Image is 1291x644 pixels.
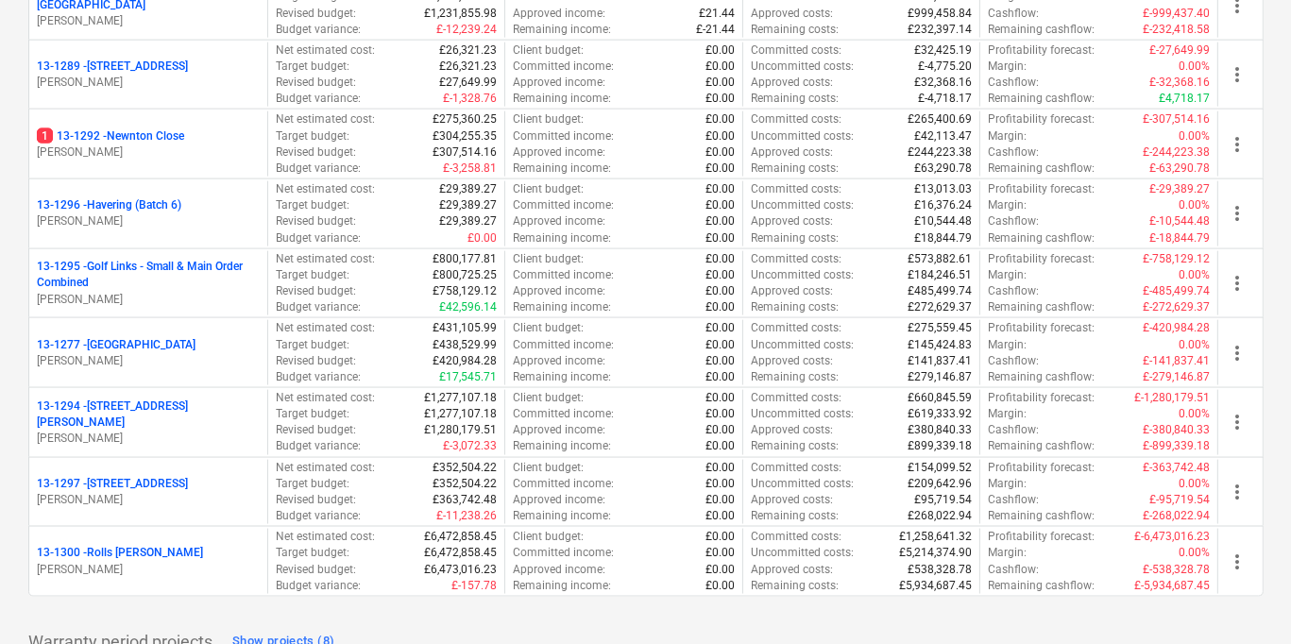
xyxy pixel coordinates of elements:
[914,181,972,197] p: £13,013.03
[1143,144,1210,161] p: £-244,223.38
[424,545,497,561] p: £6,472,858.45
[988,213,1039,229] p: Cashflow :
[513,337,614,353] p: Committed income :
[276,529,375,545] p: Net estimated cost :
[914,42,972,59] p: £32,425.19
[914,230,972,246] p: £18,844.79
[1226,133,1249,156] span: more_vert
[1226,63,1249,86] span: more_vert
[705,230,735,246] p: £0.00
[37,13,260,29] p: [PERSON_NAME]
[705,320,735,336] p: £0.00
[705,144,735,161] p: £0.00
[705,390,735,406] p: £0.00
[988,267,1027,283] p: Margin :
[1179,59,1210,75] p: 0.00%
[751,59,854,75] p: Uncommitted costs :
[436,508,497,524] p: £-11,238.26
[751,128,854,144] p: Uncommitted costs :
[276,406,349,422] p: Target budget :
[705,492,735,508] p: £0.00
[1179,267,1210,283] p: 0.00%
[276,144,356,161] p: Revised budget :
[276,545,349,561] p: Target budget :
[908,460,972,476] p: £154,099.52
[1143,508,1210,524] p: £-268,022.94
[751,6,833,22] p: Approved costs :
[513,91,611,107] p: Remaining income :
[433,476,497,492] p: £352,504.22
[1143,251,1210,267] p: £-758,129.12
[908,406,972,422] p: £619,333.92
[433,251,497,267] p: £800,177.81
[751,545,854,561] p: Uncommitted costs :
[751,390,841,406] p: Committed costs :
[276,181,375,197] p: Net estimated cost :
[37,292,260,308] p: [PERSON_NAME]
[513,283,605,299] p: Approved income :
[276,42,375,59] p: Net estimated cost :
[513,562,605,578] p: Approved income :
[424,6,497,22] p: £1,231,855.98
[705,422,735,438] p: £0.00
[988,492,1039,508] p: Cashflow :
[424,406,497,422] p: £1,277,107.18
[433,320,497,336] p: £431,105.99
[513,460,584,476] p: Client budget :
[705,299,735,315] p: £0.00
[513,299,611,315] p: Remaining income :
[908,508,972,524] p: £268,022.94
[276,267,349,283] p: Target budget :
[513,320,584,336] p: Client budget :
[433,267,497,283] p: £800,725.25
[914,161,972,177] p: £63,290.78
[276,422,356,438] p: Revised budget :
[751,476,854,492] p: Uncommitted costs :
[37,213,260,229] p: [PERSON_NAME]
[424,390,497,406] p: £1,277,107.18
[705,91,735,107] p: £0.00
[1226,202,1249,225] span: more_vert
[513,75,605,91] p: Approved income :
[1179,337,1210,353] p: 0.00%
[276,6,356,22] p: Revised budget :
[37,59,260,91] div: 13-1289 -[STREET_ADDRESS][PERSON_NAME]
[751,406,854,422] p: Uncommitted costs :
[988,230,1095,246] p: Remaining cashflow :
[751,460,841,476] p: Committed costs :
[37,545,203,561] p: 13-1300 - Rolls [PERSON_NAME]
[513,111,584,127] p: Client budget :
[276,369,361,385] p: Budget variance :
[908,320,972,336] p: £275,559.45
[751,91,839,107] p: Remaining costs :
[751,283,833,299] p: Approved costs :
[276,161,361,177] p: Budget variance :
[705,161,735,177] p: £0.00
[37,144,260,161] p: [PERSON_NAME]
[1143,353,1210,369] p: £-141,837.41
[988,562,1039,578] p: Cashflow :
[1143,111,1210,127] p: £-307,514.16
[751,230,839,246] p: Remaining costs :
[705,545,735,561] p: £0.00
[908,353,972,369] p: £141,837.41
[513,406,614,422] p: Committed income :
[513,213,605,229] p: Approved income :
[751,22,839,38] p: Remaining costs :
[705,337,735,353] p: £0.00
[513,251,584,267] p: Client budget :
[1226,551,1249,573] span: more_vert
[513,230,611,246] p: Remaining income :
[988,529,1095,545] p: Profitability forecast :
[988,42,1095,59] p: Profitability forecast :
[988,320,1095,336] p: Profitability forecast :
[988,353,1039,369] p: Cashflow :
[1179,545,1210,561] p: 0.00%
[705,197,735,213] p: £0.00
[899,529,972,545] p: £1,258,641.32
[908,337,972,353] p: £145,424.83
[37,562,260,578] p: [PERSON_NAME]
[918,59,972,75] p: £-4,775.20
[276,578,361,594] p: Budget variance :
[37,197,181,213] p: 13-1296 - Havering (Batch 6)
